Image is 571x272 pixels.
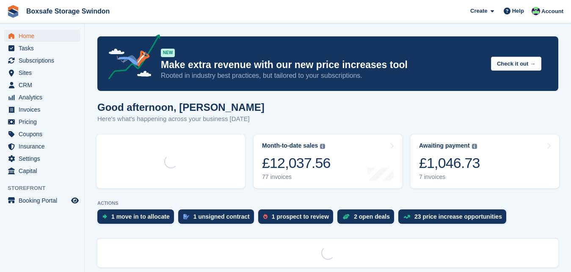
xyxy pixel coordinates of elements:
img: price-adjustments-announcement-icon-8257ccfd72463d97f412b2fc003d46551f7dbcb40ab6d574587a9cd5c0d94... [101,34,160,82]
img: price_increase_opportunities-93ffe204e8149a01c8c9dc8f82e8f89637d9d84a8eef4429ea346261dce0b2c0.svg [403,215,410,219]
a: menu [4,42,80,54]
a: menu [4,140,80,152]
a: menu [4,91,80,103]
span: Help [512,7,524,15]
div: 1 move in to allocate [111,213,170,220]
span: Pricing [19,116,69,128]
img: stora-icon-8386f47178a22dfd0bd8f6a31ec36ba5ce8667c1dd55bd0f319d3a0aa187defe.svg [7,5,19,18]
span: Tasks [19,42,69,54]
p: Make extra revenue with our new price increases tool [161,59,484,71]
span: Storefront [8,184,84,192]
img: move_ins_to_allocate_icon-fdf77a2bb77ea45bf5b3d319d69a93e2d87916cf1d5bf7949dd705db3b84f3ca.svg [102,214,107,219]
a: Month-to-date sales £12,037.56 77 invoices [254,135,402,188]
img: deal-1b604bf984904fb50ccaf53a9ad4b4a5d6e5aea283cecdc64d6e3604feb123c2.svg [342,214,350,220]
a: Boxsafe Storage Swindon [23,4,113,18]
div: 7 invoices [419,173,480,181]
a: Preview store [70,195,80,206]
a: menu [4,104,80,115]
div: 77 invoices [262,173,331,181]
span: Account [541,7,563,16]
a: Awaiting payment £1,046.73 7 invoices [411,135,559,188]
div: £12,037.56 [262,154,331,172]
span: Subscriptions [19,55,69,66]
div: 23 price increase opportunities [414,213,502,220]
a: menu [4,67,80,79]
a: 2 open deals [337,209,398,228]
div: 1 prospect to review [272,213,329,220]
a: 23 price increase opportunities [398,209,510,228]
a: 1 prospect to review [258,209,337,228]
span: CRM [19,79,69,91]
p: Here's what's happening across your business [DATE] [97,114,265,124]
img: icon-info-grey-7440780725fd019a000dd9b08b2336e03edf1995a4989e88bcd33f0948082b44.svg [320,144,325,149]
div: Awaiting payment [419,142,470,149]
img: icon-info-grey-7440780725fd019a000dd9b08b2336e03edf1995a4989e88bcd33f0948082b44.svg [472,144,477,149]
div: £1,046.73 [419,154,480,172]
img: prospect-51fa495bee0391a8d652442698ab0144808aea92771e9ea1ae160a38d050c398.svg [263,214,268,219]
div: 2 open deals [354,213,390,220]
span: Settings [19,153,69,165]
div: NEW [161,49,175,57]
span: Create [470,7,487,15]
a: menu [4,79,80,91]
p: ACTIONS [97,201,558,206]
a: menu [4,30,80,42]
div: Month-to-date sales [262,142,318,149]
a: menu [4,153,80,165]
span: Invoices [19,104,69,115]
span: Coupons [19,128,69,140]
span: Insurance [19,140,69,152]
a: menu [4,195,80,206]
span: Analytics [19,91,69,103]
span: Sites [19,67,69,79]
a: menu [4,165,80,177]
a: 1 move in to allocate [97,209,178,228]
a: menu [4,128,80,140]
a: 1 unsigned contract [178,209,258,228]
img: Kim Virabi [532,7,540,15]
button: Check it out → [491,57,541,71]
span: Home [19,30,69,42]
h1: Good afternoon, [PERSON_NAME] [97,102,265,113]
a: menu [4,116,80,128]
a: menu [4,55,80,66]
div: 1 unsigned contract [193,213,250,220]
span: Booking Portal [19,195,69,206]
p: Rooted in industry best practices, but tailored to your subscriptions. [161,71,484,80]
span: Capital [19,165,69,177]
img: contract_signature_icon-13c848040528278c33f63329250d36e43548de30e8caae1d1a13099fd9432cc5.svg [183,214,189,219]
